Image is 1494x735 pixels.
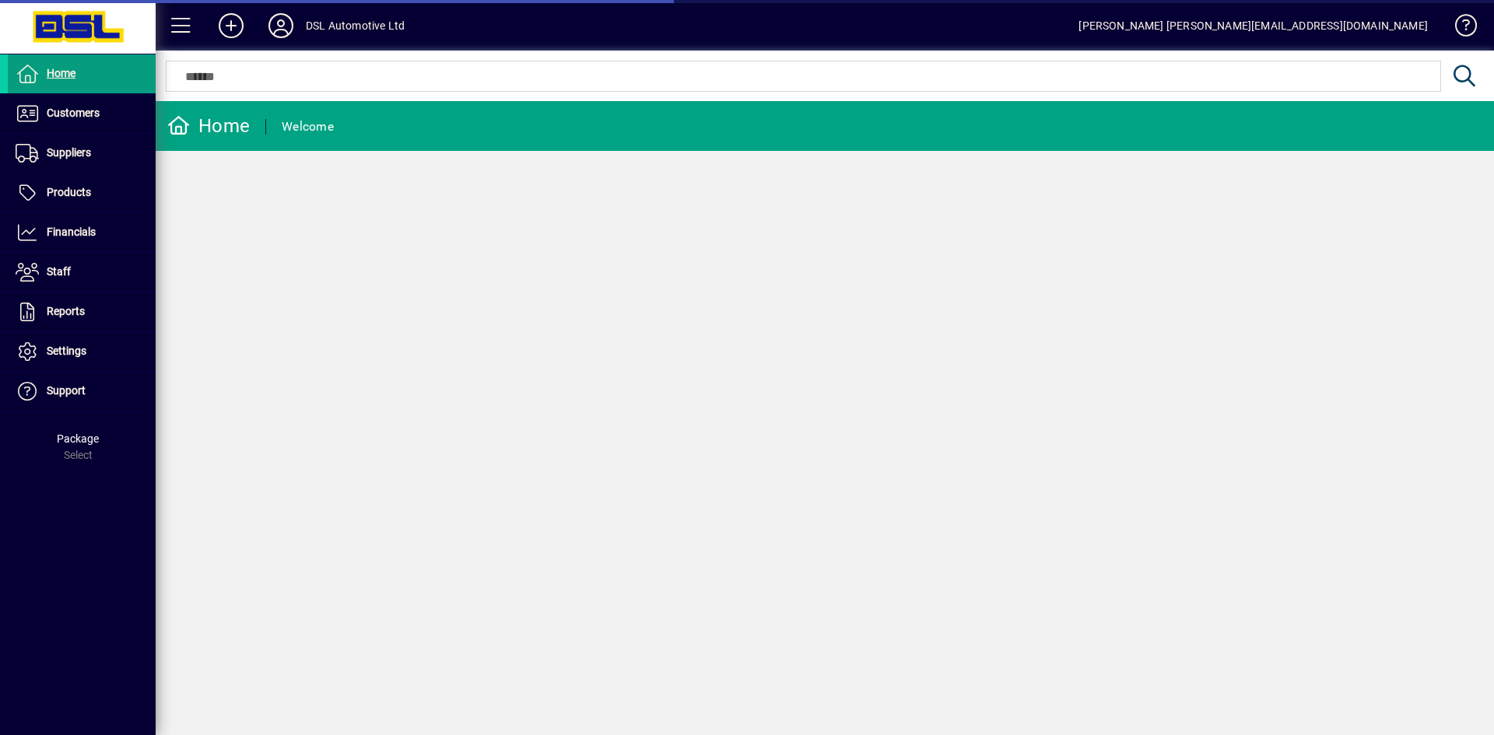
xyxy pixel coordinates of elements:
a: Suppliers [8,134,156,173]
span: Financials [47,226,96,238]
div: Welcome [282,114,334,139]
a: Financials [8,213,156,252]
span: Settings [47,345,86,357]
span: Home [47,67,75,79]
span: Support [47,384,86,397]
span: Products [47,186,91,198]
a: Reports [8,292,156,331]
a: Support [8,372,156,411]
div: DSL Automotive Ltd [306,13,405,38]
span: Suppliers [47,146,91,159]
a: Customers [8,94,156,133]
a: Staff [8,253,156,292]
a: Knowledge Base [1443,3,1475,54]
span: Staff [47,265,71,278]
button: Add [206,12,256,40]
span: Customers [47,107,100,119]
div: Home [167,114,250,138]
span: Reports [47,305,85,317]
a: Products [8,173,156,212]
a: Settings [8,332,156,371]
span: Package [57,432,99,445]
div: [PERSON_NAME] [PERSON_NAME][EMAIL_ADDRESS][DOMAIN_NAME] [1078,13,1428,38]
button: Profile [256,12,306,40]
